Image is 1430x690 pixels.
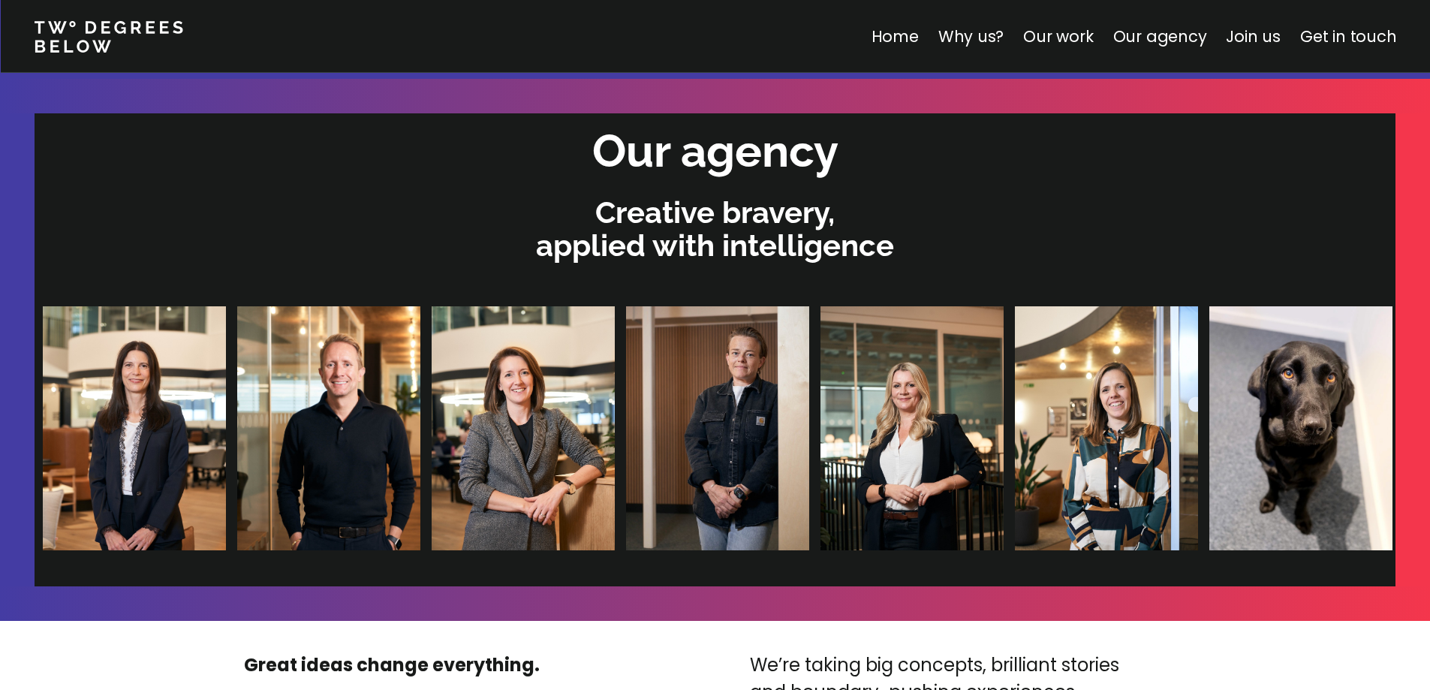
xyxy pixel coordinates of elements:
p: Creative bravery, applied with intelligence [42,196,1388,262]
strong: Great ideas change everything. [244,652,540,677]
img: Gemma [369,306,552,550]
a: Get in touch [1300,26,1396,47]
h2: Our agency [592,121,838,182]
img: Lizzie [953,306,1136,550]
a: Join us [1226,26,1281,47]
a: Our work [1023,26,1093,47]
img: Dani [564,306,747,550]
a: Why us? [938,26,1004,47]
a: Our agency [1112,26,1206,47]
a: Home [871,26,918,47]
img: Halina [758,306,941,550]
img: James [175,306,358,550]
